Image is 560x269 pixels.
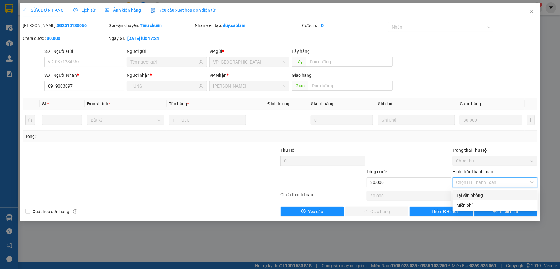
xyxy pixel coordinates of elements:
input: VD: Bàn, Ghế [169,115,246,125]
span: user [199,84,203,88]
button: printerIn biên lai [474,207,538,216]
span: Thêm ĐH mới [431,208,458,215]
span: Yêu cầu xuất hóa đơn điện tử [151,8,216,13]
label: Hình thức thanh toán [453,169,494,174]
span: info-circle [73,209,77,214]
span: Chọn HT Thanh Toán [456,178,534,187]
span: Giá trị hàng [311,101,333,106]
div: Tổng: 1 [25,133,216,140]
input: Dọc đường [308,81,393,91]
button: delete [25,115,35,125]
span: picture [105,8,109,12]
span: Lấy hàng [292,49,310,54]
b: [DATE] lúc 17:24 [127,36,159,41]
input: Tên người gửi [130,59,198,65]
div: Ngày GD: [109,35,193,42]
div: Người nhận [127,72,207,79]
input: 0 [311,115,373,125]
span: Lịch sử [73,8,95,13]
input: Dọc đường [306,57,393,67]
div: Người gửi [127,48,207,55]
span: SL [42,101,47,106]
input: Ghi Chú [378,115,455,125]
span: clock-circle [73,8,78,12]
div: Cước rồi : [302,22,387,29]
span: Tổng cước [367,169,387,174]
div: Nhân viên tạo: [195,22,301,29]
span: Yêu cầu [308,208,323,215]
div: Gói vận chuyển: [109,22,193,29]
span: exclamation-circle [301,209,306,214]
th: Ghi chú [375,98,458,110]
div: Chưa cước : [23,35,108,42]
div: Chưa thanh toán [280,191,366,202]
b: 30.000 [47,36,60,41]
div: Miễn phí [456,202,534,209]
b: 0 [321,23,324,28]
button: checkGiao hàng [345,207,408,216]
button: Close [523,3,540,20]
span: Thu Hộ [280,148,295,153]
span: VP Nhận [209,73,227,78]
span: Cước hàng [460,101,481,106]
div: Tại văn phòng [456,192,534,199]
b: Tiêu chuẩn [140,23,162,28]
div: VP gửi [209,48,290,55]
button: plusThêm ĐH mới [410,207,473,216]
span: edit [23,8,27,12]
button: plus [527,115,535,125]
div: SĐT Người Gửi [44,48,125,55]
div: [PERSON_NAME]: [23,22,108,29]
b: duy.caolam [223,23,245,28]
div: Trạng thái Thu Hộ [453,147,538,154]
b: SG2510130066 [57,23,87,28]
input: Tên người nhận [130,83,198,89]
span: Định lượng [268,101,289,106]
span: Tên hàng [169,101,189,106]
span: Ảnh kiện hàng [105,8,141,13]
span: Lấy [292,57,306,67]
span: printer [493,209,498,214]
span: close [529,9,534,14]
span: SỬA ĐƠN HÀNG [23,8,64,13]
span: plus [425,209,429,214]
span: Chưa thu [456,156,534,166]
span: Đơn vị tính [87,101,110,106]
button: exclamation-circleYêu cầu [281,207,344,216]
span: VP Sài Gòn [213,57,286,67]
span: In biên lai [500,208,518,215]
span: user [199,60,203,64]
span: Bất kỳ [91,115,161,125]
img: icon [151,8,156,13]
span: VP Phan Thiết [213,81,286,91]
span: Giao [292,81,308,91]
input: 0 [460,115,522,125]
div: SĐT Người Nhận [44,72,125,79]
span: Giao hàng [292,73,312,78]
span: Xuất hóa đơn hàng [30,208,72,215]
